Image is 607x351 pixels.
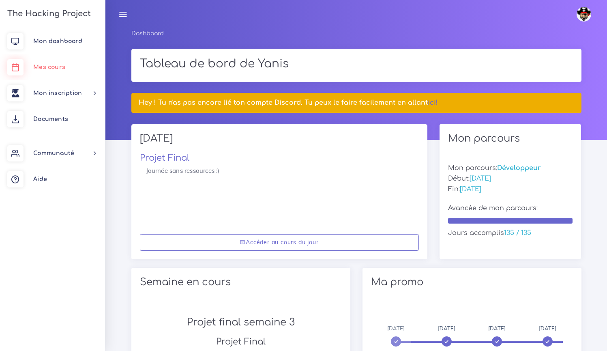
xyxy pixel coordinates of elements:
span: Mes cours [33,64,65,70]
span: [DATE] [387,325,405,332]
a: Dashboard [131,30,164,37]
h5: Fin: [448,185,573,193]
a: Accéder au cours du jour [140,234,419,251]
span: [DATE] [470,175,491,182]
span: Développeur [497,164,541,172]
h5: Avancée de mon parcours: [448,205,573,212]
span: [DATE] [488,325,506,332]
h2: Ma promo [371,276,573,288]
span: Documents [33,116,68,122]
span: 3 [543,336,553,347]
h1: Tableau de bord de Yanis [140,57,573,71]
h2: Mon parcours [448,133,573,144]
a: Projet Final [140,153,189,163]
span: 0 [391,336,401,347]
span: 2 [492,336,502,347]
span: [DATE] [438,325,455,332]
a: ici! [428,99,438,106]
h5: Jours accomplis [448,229,573,237]
h3: The Hacking Project [5,9,91,18]
span: [DATE] [539,325,556,332]
span: 1 [442,336,452,347]
h2: Projet final semaine 3 [140,317,342,328]
h3: Projet Final [140,337,342,347]
h5: Mon parcours: [448,164,573,172]
h2: Semaine en cours [140,276,342,288]
span: [DATE] [460,185,481,193]
h5: Début: [448,175,573,183]
span: Mon dashboard [33,38,82,44]
span: Communauté [33,150,74,156]
span: 135 / 135 [504,229,531,237]
span: Aide [33,176,47,182]
img: avatar [577,7,591,22]
p: Journée sans ressources :) [146,166,413,176]
h2: [DATE] [140,133,419,150]
h5: Hey ! Tu n'as pas encore lié ton compte Discord. Tu peux le faire facilement en allant [139,99,574,107]
span: Mon inscription [33,90,82,96]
